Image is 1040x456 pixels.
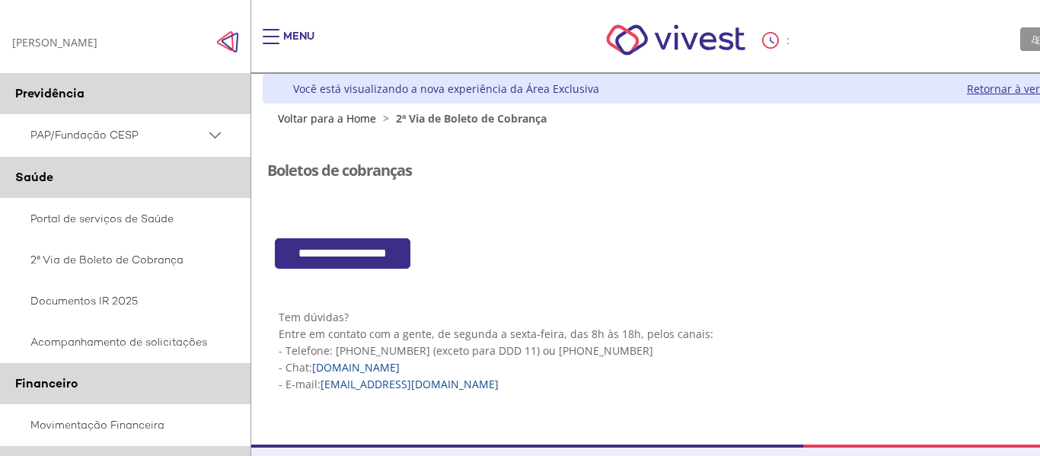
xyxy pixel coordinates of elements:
[12,35,97,49] div: [PERSON_NAME]
[312,360,400,375] a: [DOMAIN_NAME]
[30,126,206,145] span: PAP/Fundação CESP
[15,169,53,185] span: Saúde
[321,377,499,391] a: [EMAIL_ADDRESS][DOMAIN_NAME]
[267,162,412,179] h3: Boletos de cobranças
[278,111,376,126] a: Voltar para a Home
[216,30,239,53] img: Fechar menu
[762,32,793,49] div: :
[379,111,393,126] span: >
[216,30,239,53] span: Click to close side navigation.
[15,85,85,101] span: Previdência
[396,111,547,126] span: 2ª Via de Boleto de Cobrança
[293,81,599,96] div: Você está visualizando a nova experiência da Área Exclusiva
[589,8,762,72] img: Vivest
[283,29,314,59] div: Menu
[15,375,78,391] span: Financeiro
